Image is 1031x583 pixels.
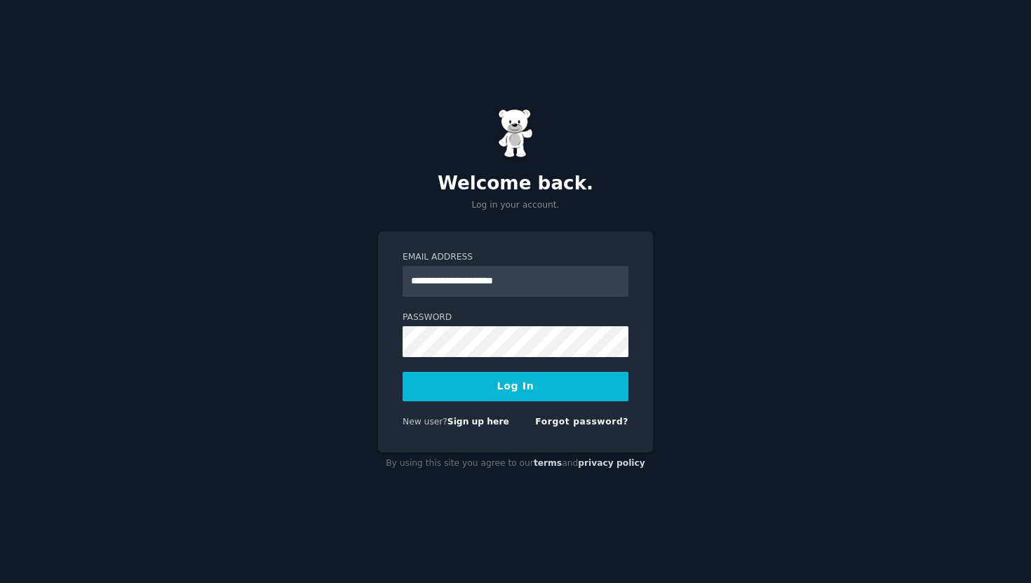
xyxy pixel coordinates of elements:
button: Log In [403,372,628,401]
a: privacy policy [578,458,645,468]
span: New user? [403,417,447,427]
label: Email Address [403,251,628,264]
a: Forgot password? [535,417,628,427]
div: By using this site you agree to our and [378,453,653,475]
label: Password [403,311,628,324]
p: Log in your account. [378,199,653,212]
h2: Welcome back. [378,173,653,195]
a: terms [534,458,562,468]
a: Sign up here [447,417,509,427]
img: Gummy Bear [498,109,533,158]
